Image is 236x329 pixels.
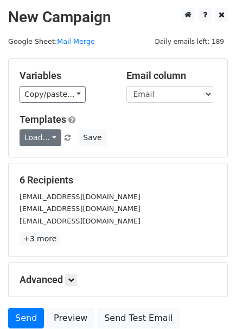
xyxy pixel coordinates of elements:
[20,232,60,246] a: +3 more
[20,274,216,286] h5: Advanced
[126,70,217,82] h5: Email column
[20,86,86,103] a: Copy/paste...
[20,114,66,125] a: Templates
[78,129,106,146] button: Save
[20,70,110,82] h5: Variables
[182,277,236,329] iframe: Chat Widget
[8,308,44,328] a: Send
[20,193,141,201] small: [EMAIL_ADDRESS][DOMAIN_NAME]
[151,37,228,45] a: Daily emails left: 189
[20,129,61,146] a: Load...
[8,37,95,45] small: Google Sheet:
[47,308,94,328] a: Preview
[97,308,180,328] a: Send Test Email
[8,8,228,27] h2: New Campaign
[57,37,95,45] a: Mail Merge
[20,174,216,186] h5: 6 Recipients
[151,36,228,48] span: Daily emails left: 189
[20,205,141,213] small: [EMAIL_ADDRESS][DOMAIN_NAME]
[20,217,141,225] small: [EMAIL_ADDRESS][DOMAIN_NAME]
